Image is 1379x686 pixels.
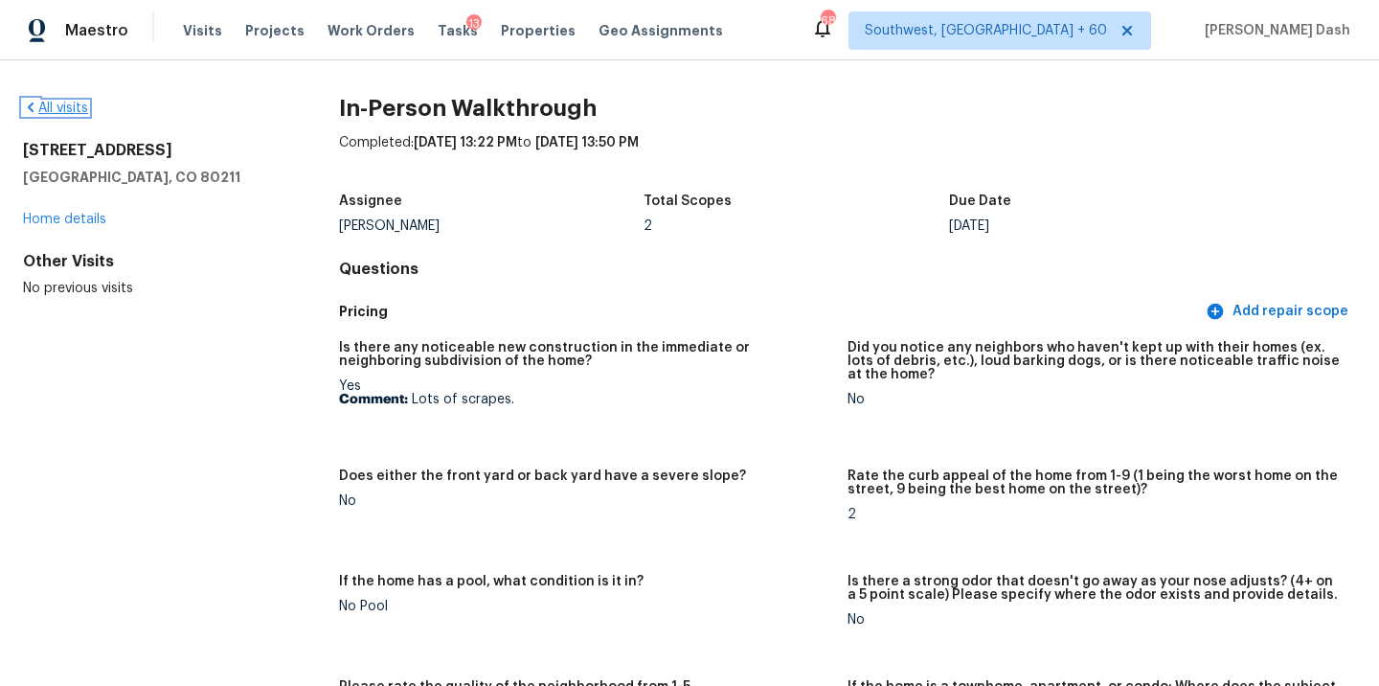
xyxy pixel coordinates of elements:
[438,24,478,37] span: Tasks
[1202,294,1356,330] button: Add repair scope
[644,219,949,233] div: 2
[339,469,746,483] h5: Does either the front yard or back yard have a severe slope?
[339,393,832,406] p: Lots of scrapes.
[339,600,832,613] div: No Pool
[339,393,408,406] b: Comment:
[339,260,1356,279] h4: Questions
[23,168,278,187] h5: [GEOGRAPHIC_DATA], CO 80211
[949,219,1255,233] div: [DATE]
[183,21,222,40] span: Visits
[23,141,278,160] h2: [STREET_ADDRESS]
[848,613,1341,627] div: No
[339,379,832,406] div: Yes
[23,102,88,115] a: All visits
[599,21,723,40] span: Geo Assignments
[535,136,639,149] span: [DATE] 13:50 PM
[466,14,482,34] div: 13
[245,21,305,40] span: Projects
[949,194,1011,208] h5: Due Date
[821,11,834,31] div: 685
[339,219,644,233] div: [PERSON_NAME]
[339,575,644,588] h5: If the home has a pool, what condition is it in?
[848,575,1341,602] h5: Is there a strong odor that doesn't go away as your nose adjusts? (4+ on a 5 point scale) Please ...
[339,341,832,368] h5: Is there any noticeable new construction in the immediate or neighboring subdivision of the home?
[339,302,1202,322] h5: Pricing
[1197,21,1350,40] span: [PERSON_NAME] Dash
[65,21,128,40] span: Maestro
[339,194,402,208] h5: Assignee
[328,21,415,40] span: Work Orders
[848,469,1341,496] h5: Rate the curb appeal of the home from 1-9 (1 being the worst home on the street, 9 being the best...
[339,133,1356,183] div: Completed: to
[23,213,106,226] a: Home details
[848,341,1341,381] h5: Did you notice any neighbors who haven't kept up with their homes (ex. lots of debris, etc.), lou...
[23,252,278,271] div: Other Visits
[501,21,576,40] span: Properties
[865,21,1107,40] span: Southwest, [GEOGRAPHIC_DATA] + 60
[848,393,1341,406] div: No
[644,194,732,208] h5: Total Scopes
[414,136,517,149] span: [DATE] 13:22 PM
[23,282,133,295] span: No previous visits
[339,99,1356,118] h2: In-Person Walkthrough
[1209,300,1348,324] span: Add repair scope
[339,494,832,508] div: No
[848,508,1341,521] div: 2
